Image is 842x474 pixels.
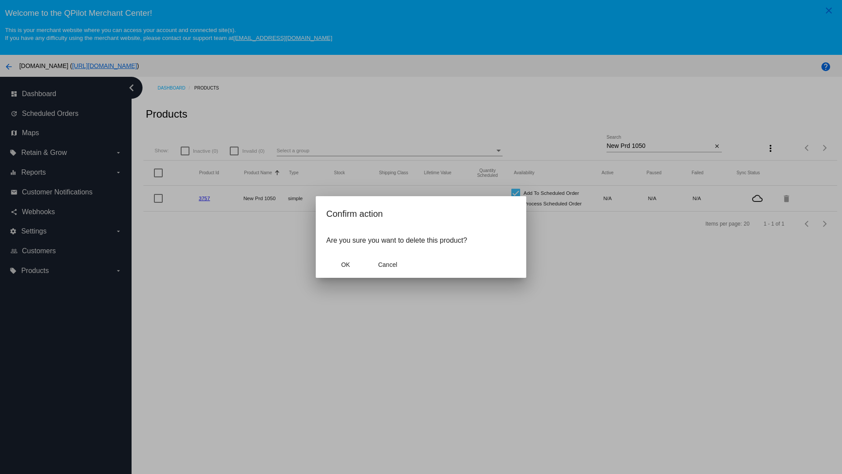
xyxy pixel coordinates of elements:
h2: Confirm action [326,207,516,221]
button: Close dialog [326,257,365,273]
span: Cancel [378,261,397,268]
button: Close dialog [368,257,407,273]
p: Are you sure you want to delete this product? [326,237,516,244]
span: OK [341,261,350,268]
